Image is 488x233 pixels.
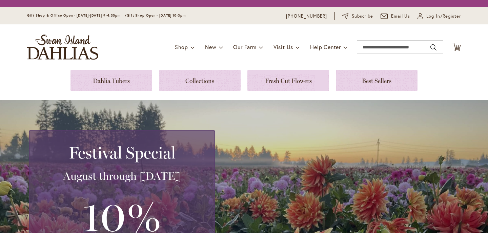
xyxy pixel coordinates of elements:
[430,42,436,53] button: Search
[38,169,206,183] h3: August through [DATE]
[38,143,206,162] h2: Festival Special
[342,13,373,20] a: Subscribe
[381,13,410,20] a: Email Us
[127,13,186,18] span: Gift Shop Open - [DATE] 10-3pm
[391,13,410,20] span: Email Us
[233,43,256,50] span: Our Farm
[27,35,98,60] a: store logo
[286,13,327,20] a: [PHONE_NUMBER]
[205,43,216,50] span: New
[418,13,461,20] a: Log In/Register
[175,43,188,50] span: Shop
[310,43,341,50] span: Help Center
[352,13,373,20] span: Subscribe
[426,13,461,20] span: Log In/Register
[273,43,293,50] span: Visit Us
[27,13,127,18] span: Gift Shop & Office Open - [DATE]-[DATE] 9-4:30pm /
